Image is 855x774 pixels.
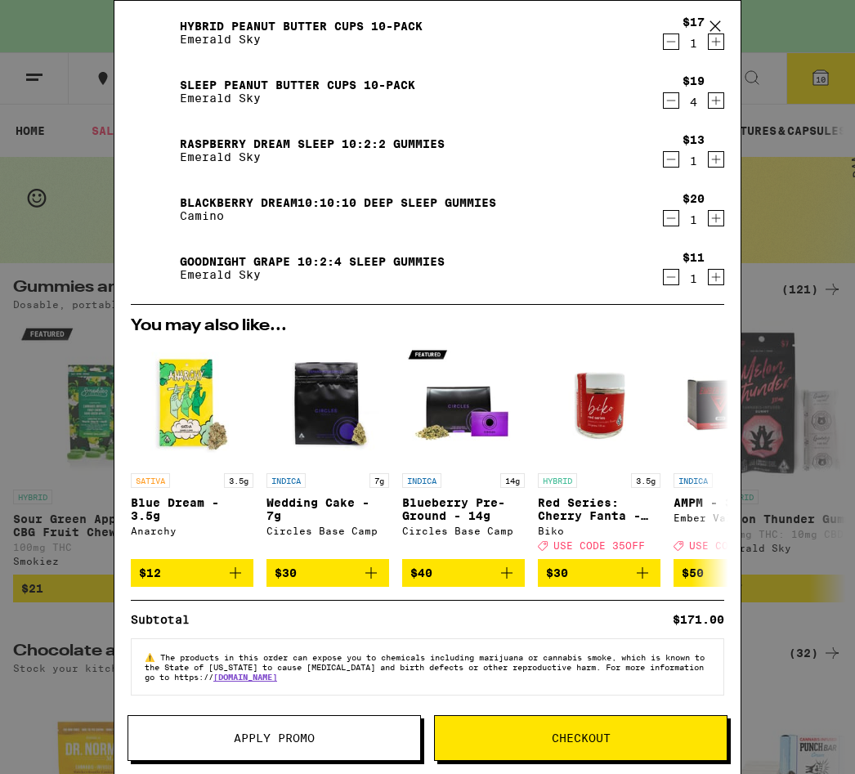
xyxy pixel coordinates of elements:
button: Increment [708,92,724,109]
div: $19 [683,74,705,87]
p: AMPM - 3.5g [674,496,796,509]
button: Increment [708,210,724,226]
div: Circles Base Camp [266,526,389,536]
div: 4 [683,96,705,109]
button: Increment [708,269,724,285]
a: Open page for Blueberry Pre-Ground - 14g from Circles Base Camp [402,342,525,559]
span: Apply Promo [234,732,315,744]
span: $30 [546,566,568,579]
a: Hybrid Peanut Butter Cups 10-Pack [180,20,423,33]
button: Decrement [663,269,679,285]
div: 1 [683,37,705,50]
a: [DOMAIN_NAME] [213,672,277,682]
a: Raspberry Dream Sleep 10:2:2 Gummies [180,137,445,150]
a: Blackberry Dream10:10:10 Deep Sleep Gummies [180,196,496,209]
p: 7g [369,473,389,488]
div: Biko [538,526,660,536]
span: $40 [410,566,432,579]
button: Add to bag [538,559,660,587]
button: Add to bag [131,559,253,587]
p: Emerald Sky [180,150,445,163]
p: HYBRID [538,473,577,488]
p: Emerald Sky [180,268,445,281]
p: Emerald Sky [180,92,415,105]
span: ⚠️ [145,652,160,662]
button: Add to bag [266,559,389,587]
a: Goodnight Grape 10:2:4 Sleep Gummies [180,255,445,268]
p: 3.5g [631,473,660,488]
p: Emerald Sky [180,33,423,46]
p: Blue Dream - 3.5g [131,496,253,522]
span: Checkout [552,732,611,744]
div: Circles Base Camp [402,526,525,536]
img: Ember Valley - AMPM - 3.5g [674,342,796,465]
img: Circles Base Camp - Blueberry Pre-Ground - 14g [402,342,525,465]
p: Blueberry Pre-Ground - 14g [402,496,525,522]
span: $30 [275,566,297,579]
span: The products in this order can expose you to chemicals including marijuana or cannabis smoke, whi... [145,652,705,682]
img: Circles Base Camp - Wedding Cake - 7g [266,342,389,465]
button: Add to bag [402,559,525,587]
div: $11 [683,251,705,264]
p: 14g [500,473,525,488]
a: Open page for Wedding Cake - 7g from Circles Base Camp [266,342,389,559]
img: Raspberry Dream Sleep 10:2:2 Gummies [131,128,177,173]
p: INDICA [674,473,713,488]
button: Add to bag [674,559,796,587]
div: Ember Valley [674,512,796,523]
span: USE CODE 35OFF [553,540,645,551]
button: Decrement [663,92,679,109]
div: $13 [683,133,705,146]
p: INDICA [402,473,441,488]
button: Decrement [663,151,679,168]
img: Goodnight Grape 10:2:4 Sleep Gummies [131,245,177,291]
h2: You may also like... [131,318,724,334]
img: Anarchy - Blue Dream - 3.5g [131,342,253,465]
span: USE CODE 35OFF [689,540,781,551]
img: Hybrid Peanut Butter Cups 10-Pack [131,10,177,56]
button: Decrement [663,34,679,50]
img: SLEEP Peanut Butter Cups 10-Pack [131,69,177,114]
p: INDICA [266,473,306,488]
a: SLEEP Peanut Butter Cups 10-Pack [180,78,415,92]
button: Increment [708,151,724,168]
p: 3.5g [224,473,253,488]
div: 1 [683,272,705,285]
span: $12 [139,566,161,579]
a: Open page for Blue Dream - 3.5g from Anarchy [131,342,253,559]
div: $20 [683,192,705,205]
a: Open page for AMPM - 3.5g from Ember Valley [674,342,796,559]
p: Camino [180,209,496,222]
span: Hi. Need any help? [10,11,118,25]
button: Apply Promo [128,715,421,761]
img: Biko - Red Series: Cherry Fanta - 3.5g [538,342,660,465]
div: Subtotal [131,614,201,625]
a: Open page for Red Series: Cherry Fanta - 3.5g from Biko [538,342,660,559]
div: 1 [683,154,705,168]
p: Wedding Cake - 7g [266,496,389,522]
div: Anarchy [131,526,253,536]
button: Checkout [434,715,727,761]
div: $17 [683,16,705,29]
button: Decrement [663,210,679,226]
span: $50 [682,566,704,579]
div: $171.00 [673,614,724,625]
img: Blackberry Dream10:10:10 Deep Sleep Gummies [131,186,177,232]
p: Red Series: Cherry Fanta - 3.5g [538,496,660,522]
div: 1 [683,213,705,226]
